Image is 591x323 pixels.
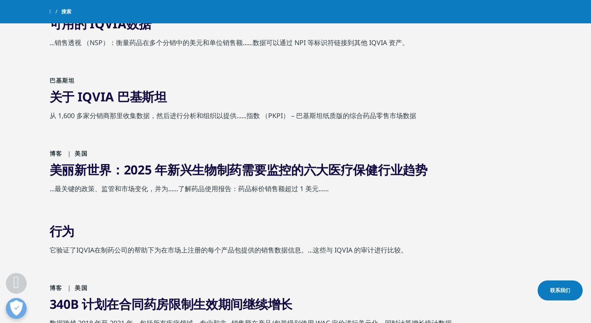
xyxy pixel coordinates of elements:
[538,280,583,300] a: 联系我们
[50,109,542,126] div: 从 1,600 多家分销商那里收集数据，然后进行分析和组织以提供......指数 （PKPI） – 巴基斯坦纸质版的综合药品零售市场数据
[550,287,570,294] span: 联系我们
[50,295,292,313] a: 340B 计划在合同药房限制生效期间继续增长
[61,4,71,19] span: 搜索
[50,149,62,157] span: 博客
[126,15,151,32] span: 数据
[64,149,88,157] span: 美国
[6,298,27,319] button: 打开偏好
[50,284,62,292] span: 博客
[50,88,167,105] a: 关于 IQVIA 巴基斯坦
[50,36,542,53] div: ...销售透视 （NSP）：衡量药品在多个分销中的美元和单位销售额......数据可以通过 NPI 等标识符链接到其他 IQVIA 资产。
[64,284,88,292] span: 美国
[50,161,428,178] a: 美丽新世界：2025 年新兴生物制药需要监控的六大医疗保健行业趋势
[50,15,151,32] a: 可用的 IQVIA数据
[50,76,75,84] span: 巴基斯坦
[50,182,542,199] div: ...最关键的政策、监管和市场变化，并为......了解药品使用报告：药品标价销售额超过 1 美元......
[50,244,542,260] div: 它验证了IQVIA在制药公司的帮助下为在市场上注册的每个产品包提供的销售数据信息。...这些与 IQVIA 的审计进行比较。
[50,222,74,240] a: 行为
